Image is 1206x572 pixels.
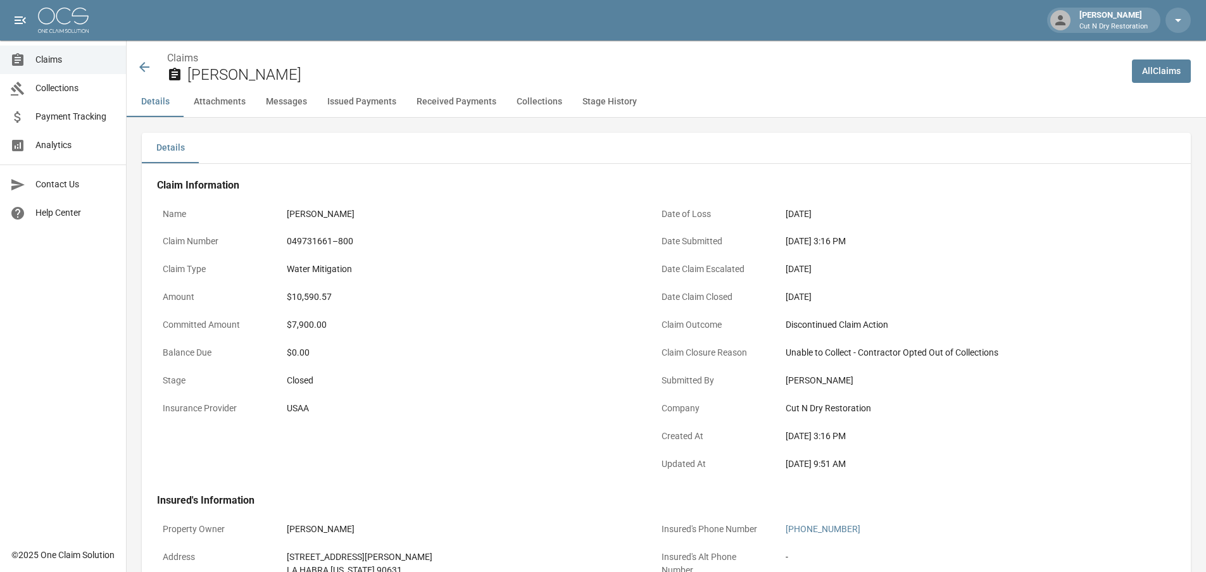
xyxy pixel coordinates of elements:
[786,402,1134,415] div: Cut N Dry Restoration
[35,53,116,66] span: Claims
[786,208,1134,221] div: [DATE]
[656,285,770,309] p: Date Claim Closed
[38,8,89,33] img: ocs-logo-white-transparent.png
[786,318,1134,332] div: Discontinued Claim Action
[287,402,635,415] div: USAA
[656,424,770,449] p: Created At
[287,318,635,332] div: $7,900.00
[572,87,647,117] button: Stage History
[656,452,770,476] p: Updated At
[786,235,1134,248] div: [DATE] 3:16 PM
[157,202,271,227] p: Name
[157,368,271,393] p: Stage
[157,340,271,365] p: Balance Due
[256,87,317,117] button: Messages
[786,374,1134,387] div: [PERSON_NAME]
[157,545,271,569] p: Address
[786,550,1134,564] div: -
[287,290,635,304] div: $10,590.57
[656,517,770,542] p: Insured's Phone Number
[406,87,506,117] button: Received Payments
[656,340,770,365] p: Claim Closure Reason
[157,517,271,542] p: Property Owner
[157,179,1140,192] h4: Claim Information
[167,52,198,64] a: Claims
[127,87,1206,117] div: anchor tabs
[184,87,256,117] button: Attachments
[786,524,860,534] a: [PHONE_NUMBER]
[786,263,1134,276] div: [DATE]
[187,66,1122,84] h2: [PERSON_NAME]
[656,368,770,393] p: Submitted By
[142,133,1191,163] div: details tabs
[157,257,271,282] p: Claim Type
[656,313,770,337] p: Claim Outcome
[786,457,1134,471] div: [DATE] 9:51 AM
[287,523,635,536] div: [PERSON_NAME]
[157,494,1140,507] h4: Insured's Information
[157,396,271,421] p: Insurance Provider
[1074,9,1153,32] div: [PERSON_NAME]
[35,178,116,191] span: Contact Us
[287,208,635,221] div: [PERSON_NAME]
[11,549,115,561] div: © 2025 One Claim Solution
[506,87,572,117] button: Collections
[287,374,635,387] div: Closed
[157,229,271,254] p: Claim Number
[656,229,770,254] p: Date Submitted
[35,139,116,152] span: Analytics
[287,346,635,359] div: $0.00
[142,133,199,163] button: Details
[287,235,635,248] div: 049731661–800
[35,206,116,220] span: Help Center
[656,202,770,227] p: Date of Loss
[157,285,271,309] p: Amount
[786,346,1134,359] div: Unable to Collect - Contractor Opted Out of Collections
[35,110,116,123] span: Payment Tracking
[35,82,116,95] span: Collections
[1079,22,1148,32] p: Cut N Dry Restoration
[8,8,33,33] button: open drawer
[786,430,1134,443] div: [DATE] 3:16 PM
[127,87,184,117] button: Details
[786,290,1134,304] div: [DATE]
[317,87,406,117] button: Issued Payments
[287,263,635,276] div: Water Mitigation
[167,51,1122,66] nav: breadcrumb
[656,396,770,421] p: Company
[1132,59,1191,83] a: AllClaims
[656,257,770,282] p: Date Claim Escalated
[157,313,271,337] p: Committed Amount
[287,550,635,564] div: [STREET_ADDRESS][PERSON_NAME]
